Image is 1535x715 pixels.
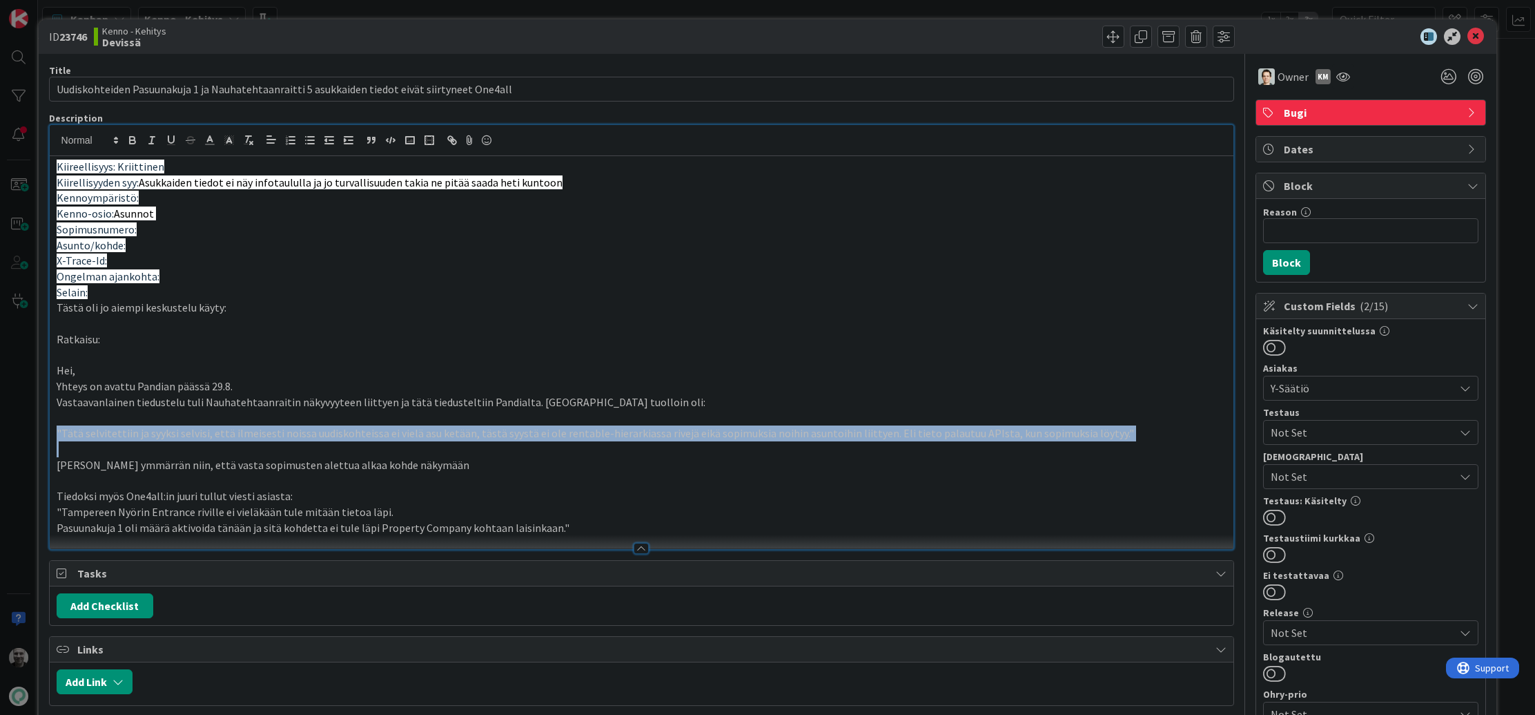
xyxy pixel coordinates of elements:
[57,504,1227,520] p: "Tampereen Nyörin Entrance riville ei vieläkään tule mitään tietoa läpi.
[57,269,159,283] span: Ongelman ajankohta:
[57,207,114,220] span: Kenno-osio:
[102,26,166,37] span: Kenno - Kehitys
[57,332,1227,347] p: Ratkaisu:
[77,565,1209,582] span: Tasks
[57,394,1227,410] p: Vastaavanlainen tiedustelu tuli Nauhatehtaanraitin näkyvyyteen liittyen ja tätä tiedusteltiin Pan...
[49,64,71,77] label: Title
[1263,608,1478,618] div: Release
[1263,452,1478,461] div: [DEMOGRAPHIC_DATA]
[1263,496,1478,506] div: Testaus: Käsitelty
[1263,652,1478,662] div: Blogautettu
[57,520,1227,536] p: Pasuunakuja 1 oli määrä aktivoida tänään ja sitä kohdetta ei tule läpi Property Company kohtaan l...
[1284,104,1460,121] span: Bugi
[1263,533,1478,543] div: Testaustiimi kurkkaa
[1263,326,1478,336] div: Käsitelty suunnittelussa
[57,379,1227,394] p: Yhteys on avattu Pandian päässä 29.8.
[49,112,103,124] span: Description
[59,30,87,44] b: 23746
[57,426,1227,441] p: "Tätä selvitettiin ja syyksi selvisi, että ilmeisesti noissa uudiskohteissa ei vielä asu ketään, ...
[57,222,137,236] span: Sopimusnumero:
[1271,625,1454,641] span: Not Set
[1271,468,1454,485] span: Not Set
[49,28,87,45] span: ID
[1360,299,1388,313] span: ( 2/15 )
[1263,571,1478,580] div: Ei testattavaa
[57,254,107,267] span: X-Trace-Id:
[57,285,88,299] span: Selain:
[102,37,166,48] b: Devissä
[57,488,1227,504] p: Tiedoksi myös One4all:in juuri tullut viesti asiasta:
[1271,424,1454,441] span: Not Set
[57,593,153,618] button: Add Checklist
[57,457,1227,473] p: [PERSON_NAME] ymmärrän niin, että vasta sopimusten alettua alkaa kohde näkymään
[49,77,1235,102] input: type card name here...
[57,238,126,252] span: Asunto/kohde:
[1263,689,1478,699] div: Ohry-prio
[1258,68,1275,85] img: TT
[1263,363,1478,373] div: Asiakas
[1316,69,1331,84] div: KM
[1263,408,1478,417] div: Testaus
[57,300,1227,316] p: Tästä oli jo aiempi keskustelu käyty:
[57,191,139,204] span: Kennoympäristö:
[1284,298,1460,314] span: Custom Fields
[1271,380,1454,397] span: Y-Säätiö
[114,207,154,220] span: Asunnot
[1263,206,1297,218] label: Reason
[1278,68,1309,85] span: Owner
[1284,178,1460,194] span: Block
[1284,141,1460,158] span: Dates
[57,363,1227,379] p: Hei,
[139,175,563,189] span: Asukkaiden tiedot ei näy infotaululla ja jo turvallisuuden takia ne pitää saada heti kuntoon
[29,2,63,19] span: Support
[57,160,164,173] span: Kiireellisyys: Kriittinen
[57,175,139,189] span: Kiirellisyyden syy:
[77,641,1209,658] span: Links
[57,669,133,694] button: Add Link
[1263,250,1310,275] button: Block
